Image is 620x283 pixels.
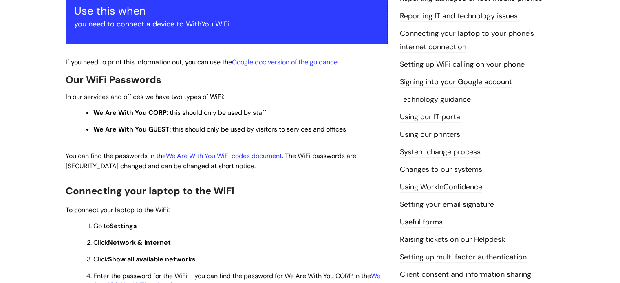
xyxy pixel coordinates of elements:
a: We Are With You WiFi codes document [166,151,282,160]
span: To connect your laptop to the WiFi: [66,206,170,214]
span: Our WiFi Passwords [66,73,161,86]
a: Using WorkInConfidence [400,182,482,193]
strong: Network & Internet [108,238,171,247]
span: You can find the passwords in the . The WiFi passwords are [SECURITY_DATA] changed and can be cha... [66,151,356,170]
a: Using our IT portal [400,112,462,123]
h3: Use this when [74,4,379,18]
strong: We Are With You CORP [93,108,167,117]
span: Connecting your laptop to the WiFi [66,184,234,197]
a: Raising tickets on our Helpdesk [400,235,505,245]
span: : this should only be used by visitors to services and offices [93,125,346,134]
a: Connecting your laptop to your phone's internet connection [400,29,534,52]
strong: We Are With You GUEST [93,125,170,134]
a: Useful forms [400,217,443,228]
a: Setting your email signature [400,200,494,210]
span: If you need to print this information out, you can use the . [66,58,339,66]
span: Click [93,255,196,263]
a: System change process [400,147,481,158]
a: Client consent and information sharing [400,270,531,280]
a: Google doc version of the guidance [232,58,338,66]
span: : this should only be used by staff [93,108,266,117]
strong: Settings [110,222,137,230]
a: Setting up multi factor authentication [400,252,527,263]
span: In our services and offices we have two types of WiFi: [66,92,224,101]
a: Technology guidance [400,94,471,105]
strong: Show all available networks [108,255,196,263]
span: Go to [93,222,137,230]
a: Signing into your Google account [400,77,512,88]
p: you need to connect a device to WithYou WiFi [74,18,379,31]
a: Reporting IT and technology issues [400,11,518,22]
a: Setting up WiFi calling on your phone [400,59,525,70]
span: Click [93,238,171,247]
a: Changes to our systems [400,165,482,175]
a: Using our printers [400,129,460,140]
